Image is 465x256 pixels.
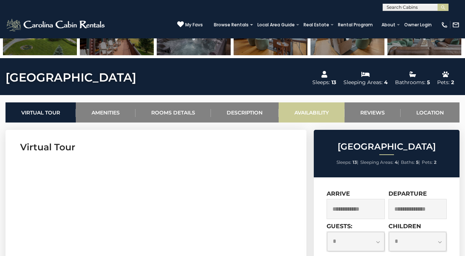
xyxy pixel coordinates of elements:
a: Rooms Details [135,102,211,123]
strong: 2 [434,159,436,165]
strong: 5 [416,159,418,165]
a: Description [211,102,278,123]
li: | [336,158,358,167]
a: Real Estate [300,20,333,30]
a: Reviews [345,102,401,123]
a: Rental Program [334,20,376,30]
img: White-1-2.png [5,18,107,32]
span: Baths: [401,159,415,165]
a: Virtual Tour [5,102,76,123]
a: Owner Login [401,20,435,30]
a: About [378,20,399,30]
img: phone-regular-white.png [441,21,448,29]
img: mail-regular-white.png [452,21,460,29]
label: Departure [388,190,427,197]
span: Sleeping Areas: [360,159,394,165]
label: Arrive [327,190,350,197]
span: Pets: [422,159,433,165]
a: Browse Rentals [210,20,252,30]
a: My Favs [177,21,203,29]
li: | [401,158,420,167]
label: Children [388,223,421,230]
strong: 4 [395,159,398,165]
span: Sleeps: [336,159,351,165]
a: Location [401,102,460,123]
li: | [360,158,399,167]
h2: [GEOGRAPHIC_DATA] [316,142,458,151]
h3: Virtual Tour [20,141,292,154]
span: My Favs [185,22,203,28]
a: Availability [279,102,345,123]
strong: 13 [353,159,357,165]
label: Guests: [327,223,352,230]
a: Local Area Guide [254,20,298,30]
a: Amenities [76,102,135,123]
